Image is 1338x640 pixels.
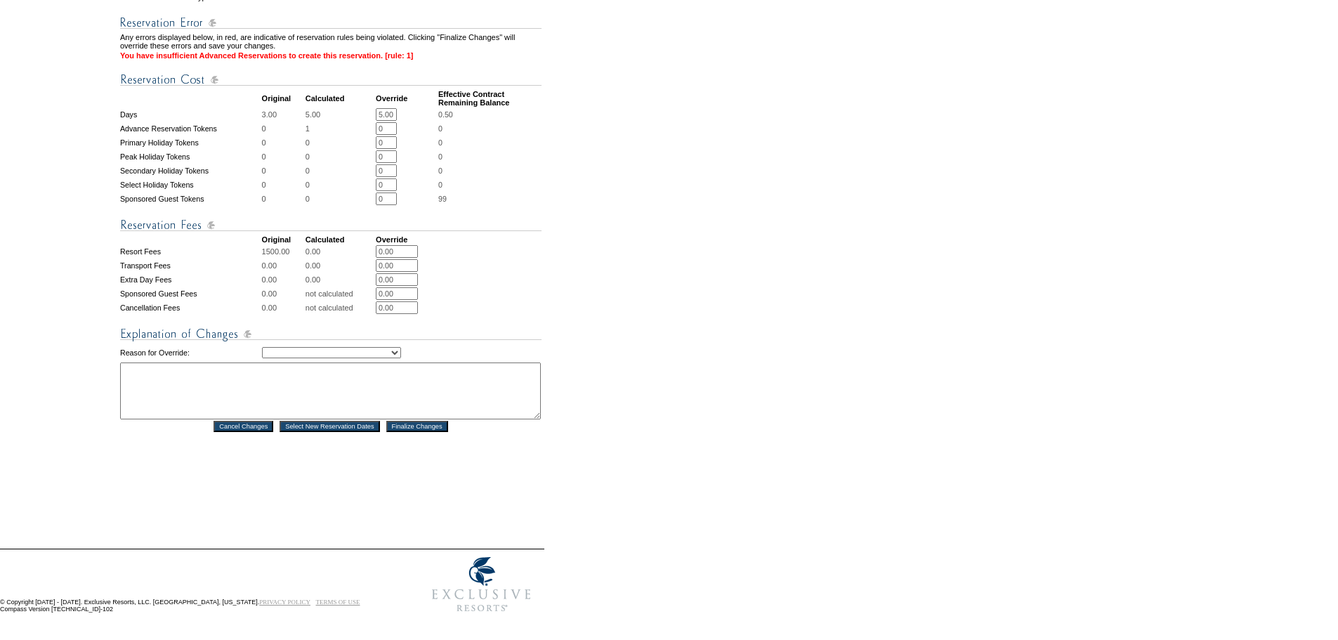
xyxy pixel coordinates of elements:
[120,301,261,314] td: Cancellation Fees
[438,166,442,175] span: 0
[214,421,273,432] input: Cancel Changes
[306,235,374,244] td: Calculated
[120,325,542,343] img: Explanation of Changes
[120,216,542,234] img: Reservation Fees
[262,259,304,272] td: 0.00
[120,14,542,32] img: Reservation Errors
[262,122,304,135] td: 0
[306,90,374,107] td: Calculated
[306,301,374,314] td: not calculated
[120,344,261,361] td: Reason for Override:
[306,192,374,205] td: 0
[306,178,374,191] td: 0
[438,181,442,189] span: 0
[438,110,453,119] span: 0.50
[259,599,310,606] a: PRIVACY POLICY
[120,108,261,121] td: Days
[120,287,261,300] td: Sponsored Guest Fees
[262,90,304,107] td: Original
[262,108,304,121] td: 3.00
[438,124,442,133] span: 0
[438,152,442,161] span: 0
[316,599,360,606] a: TERMS OF USE
[262,192,304,205] td: 0
[262,287,304,300] td: 0.00
[376,90,437,107] td: Override
[306,164,374,177] td: 0
[262,245,304,258] td: 1500.00
[306,150,374,163] td: 0
[386,421,448,432] input: Finalize Changes
[306,122,374,135] td: 1
[120,178,261,191] td: Select Holiday Tokens
[419,549,544,620] img: Exclusive Resorts
[120,259,261,272] td: Transport Fees
[306,273,374,286] td: 0.00
[280,421,380,432] input: Select New Reservation Dates
[306,136,374,149] td: 0
[120,71,542,89] img: Reservation Cost
[120,164,261,177] td: Secondary Holiday Tokens
[120,192,261,205] td: Sponsored Guest Tokens
[262,235,304,244] td: Original
[438,195,447,203] span: 99
[306,287,374,300] td: not calculated
[120,33,542,50] td: Any errors displayed below, in red, are indicative of reservation rules being violated. Clicking ...
[438,138,442,147] span: 0
[306,259,374,272] td: 0.00
[262,150,304,163] td: 0
[120,245,261,258] td: Resort Fees
[376,235,437,244] td: Override
[120,122,261,135] td: Advance Reservation Tokens
[262,301,304,314] td: 0.00
[262,136,304,149] td: 0
[120,136,261,149] td: Primary Holiday Tokens
[262,164,304,177] td: 0
[306,245,374,258] td: 0.00
[306,108,374,121] td: 5.00
[120,51,542,60] td: You have insufficient Advanced Reservations to create this reservation. [rule: 1]
[120,150,261,163] td: Peak Holiday Tokens
[262,273,304,286] td: 0.00
[262,178,304,191] td: 0
[120,273,261,286] td: Extra Day Fees
[438,90,542,107] td: Effective Contract Remaining Balance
